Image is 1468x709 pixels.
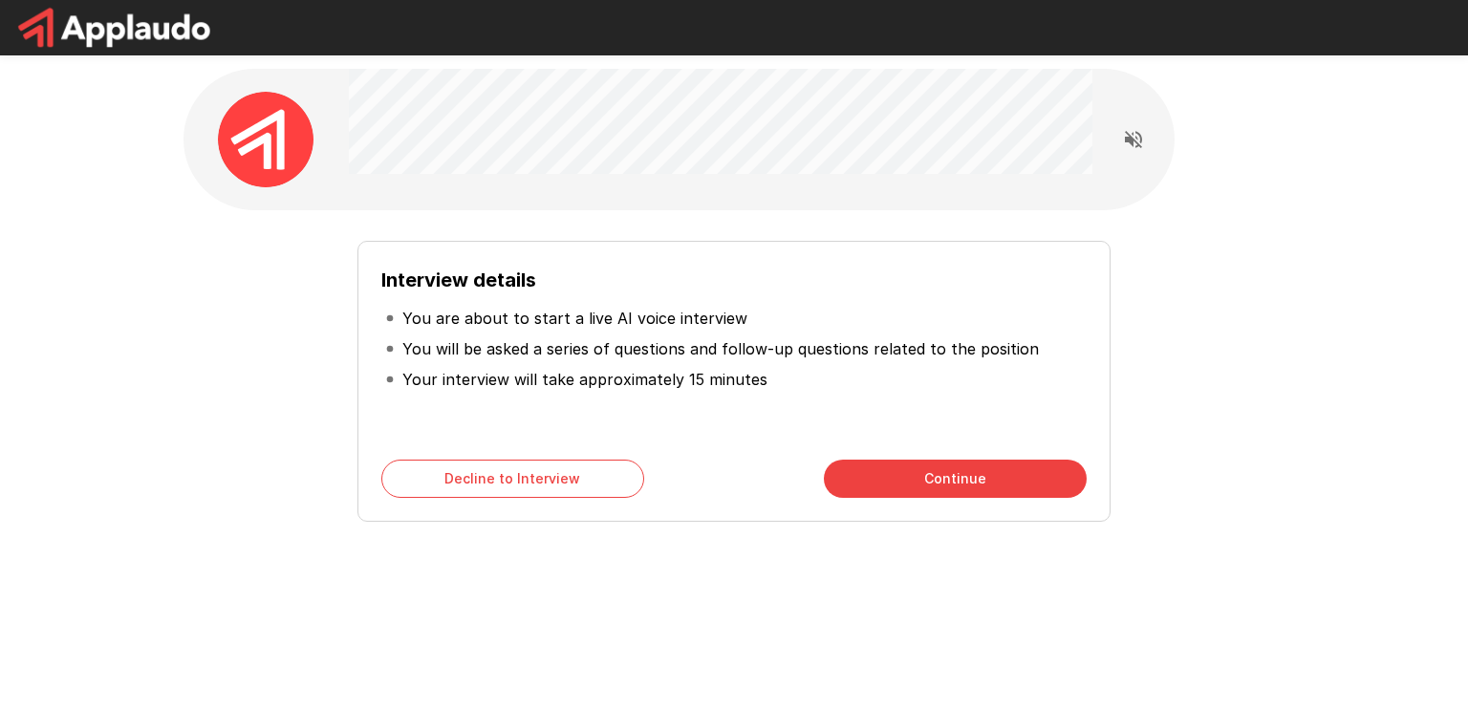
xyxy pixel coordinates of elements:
[381,460,644,498] button: Decline to Interview
[1114,120,1153,159] button: Read questions aloud
[402,307,747,330] p: You are about to start a live AI voice interview
[218,92,313,187] img: applaudo_avatar.png
[402,337,1039,360] p: You will be asked a series of questions and follow-up questions related to the position
[824,460,1087,498] button: Continue
[381,269,536,291] b: Interview details
[402,368,767,391] p: Your interview will take approximately 15 minutes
